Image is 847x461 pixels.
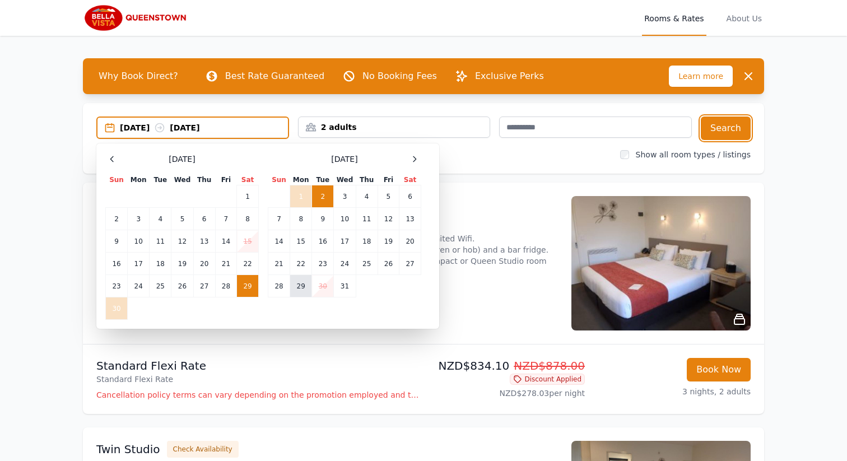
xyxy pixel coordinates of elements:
td: 9 [106,230,128,253]
th: Fri [215,175,236,185]
td: 31 [334,275,356,297]
td: 2 [312,185,334,208]
td: 8 [237,208,259,230]
td: 7 [215,208,236,230]
span: [DATE] [169,153,195,165]
td: 5 [378,185,399,208]
th: Mon [290,175,312,185]
td: 29 [290,275,312,297]
label: Show all room types / listings [636,150,751,159]
td: 17 [334,230,356,253]
td: 28 [215,275,236,297]
td: 1 [237,185,259,208]
th: Thu [356,175,378,185]
p: Standard Flexi Rate [96,374,419,385]
td: 25 [356,253,378,275]
th: Tue [150,175,171,185]
th: Sun [268,175,290,185]
td: 26 [378,253,399,275]
p: Standard Flexi Rate [96,358,419,374]
td: 24 [128,275,150,297]
td: 5 [171,208,193,230]
td: 9 [312,208,334,230]
img: Bella Vista Queenstown [83,4,190,31]
td: 12 [378,208,399,230]
td: 4 [150,208,171,230]
td: 16 [312,230,334,253]
button: Book Now [687,358,751,381]
td: 6 [193,208,215,230]
td: 11 [356,208,378,230]
div: [DATE] [DATE] [120,122,288,133]
td: 16 [106,253,128,275]
td: 23 [106,275,128,297]
td: 24 [334,253,356,275]
th: Wed [334,175,356,185]
td: 12 [171,230,193,253]
p: NZD$834.10 [428,358,585,374]
td: 10 [128,230,150,253]
h3: Twin Studio [96,441,160,457]
td: 3 [334,185,356,208]
p: NZD$278.03 per night [428,388,585,399]
p: Cancellation policy terms can vary depending on the promotion employed and the time of stay of th... [96,389,419,401]
td: 18 [356,230,378,253]
td: 21 [268,253,290,275]
p: 3 nights, 2 adults [594,386,751,397]
td: 23 [312,253,334,275]
td: 15 [237,230,259,253]
td: 30 [106,297,128,320]
td: 1 [290,185,312,208]
th: Sat [237,175,259,185]
td: 22 [237,253,259,275]
td: 28 [268,275,290,297]
button: Check Availability [167,441,239,458]
td: 22 [290,253,312,275]
td: 26 [171,275,193,297]
span: Why Book Direct? [90,65,187,87]
th: Tue [312,175,334,185]
td: 19 [378,230,399,253]
th: Thu [193,175,215,185]
td: 4 [356,185,378,208]
td: 30 [312,275,334,297]
td: 10 [334,208,356,230]
button: Search [701,117,751,140]
th: Fri [378,175,399,185]
td: 20 [399,230,421,253]
td: 11 [150,230,171,253]
span: [DATE] [331,153,357,165]
td: 7 [268,208,290,230]
th: Sun [106,175,128,185]
td: 8 [290,208,312,230]
span: Discount Applied [510,374,585,385]
td: 13 [193,230,215,253]
td: 3 [128,208,150,230]
td: 18 [150,253,171,275]
td: 14 [268,230,290,253]
p: Exclusive Perks [475,69,544,83]
th: Mon [128,175,150,185]
p: No Booking Fees [362,69,437,83]
div: 2 adults [299,122,490,133]
td: 6 [399,185,421,208]
td: 13 [399,208,421,230]
td: 17 [128,253,150,275]
td: 14 [215,230,236,253]
td: 19 [171,253,193,275]
td: 21 [215,253,236,275]
td: 15 [290,230,312,253]
p: Best Rate Guaranteed [225,69,324,83]
th: Wed [171,175,193,185]
th: Sat [399,175,421,185]
td: 27 [193,275,215,297]
td: 25 [150,275,171,297]
td: 27 [399,253,421,275]
td: 29 [237,275,259,297]
td: 2 [106,208,128,230]
span: Learn more [669,66,733,87]
span: NZD$878.00 [514,359,585,372]
td: 20 [193,253,215,275]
